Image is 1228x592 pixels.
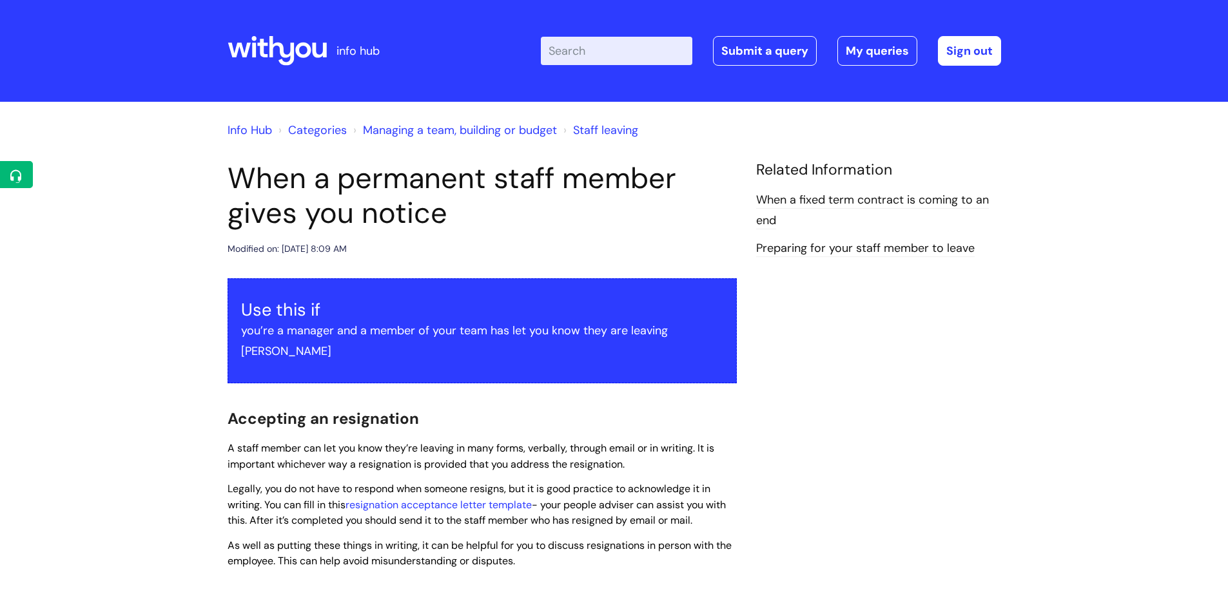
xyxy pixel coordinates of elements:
span: Legally, you do not have to respond when someone resigns, but it is good practice to acknowledge ... [228,482,726,528]
a: Managing a team, building or budget [363,122,557,138]
span: A staff member can let you know they’re leaving in many forms, verbally, through email or in writ... [228,441,714,471]
a: Sign out [938,36,1001,66]
li: Managing a team, building or budget [350,120,557,140]
a: Staff leaving [573,122,638,138]
p: info hub [336,41,380,61]
a: Submit a query [713,36,817,66]
li: Solution home [275,120,347,140]
span: As well as putting these things in writing, it can be helpful for you to discuss resignations in ... [228,539,732,568]
h4: Related Information [756,161,1001,179]
p: you’re a manager and a member of your team has let you know they are leaving [PERSON_NAME] [241,320,723,362]
a: Preparing for your staff member to leave [756,240,975,257]
a: Categories [288,122,347,138]
div: Modified on: [DATE] 8:09 AM [228,241,347,257]
a: When a fixed term contract is coming to an end [756,192,989,229]
span: Accepting an resignation [228,408,419,428]
a: My queries [837,36,917,66]
input: Search [541,37,692,65]
li: Staff leaving [560,120,638,140]
a: Info Hub [228,122,272,138]
h1: When a permanent staff member gives you notice [228,161,737,231]
div: | - [541,36,1001,66]
h3: Use this if [241,300,723,320]
a: resignation acceptance letter template [346,498,532,511]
